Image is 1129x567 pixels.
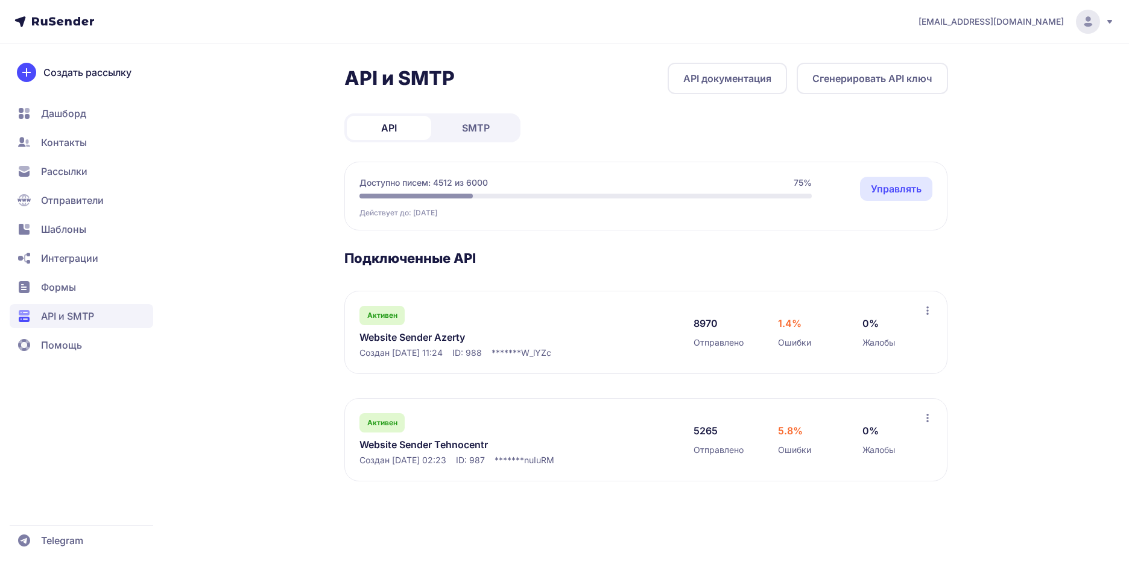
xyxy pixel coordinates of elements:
span: Доступно писем: 4512 из 6000 [359,177,488,189]
span: Формы [41,280,76,294]
span: Дашборд [41,106,86,121]
span: Интеграции [41,251,98,265]
button: Сгенерировать API ключ [797,63,948,94]
span: Создан [DATE] 02:23 [359,454,446,466]
span: Активен [367,311,397,320]
a: Управлять [860,177,932,201]
span: SMTP [462,121,490,135]
span: [EMAIL_ADDRESS][DOMAIN_NAME] [919,16,1064,28]
span: ID: 987 [456,454,485,466]
span: 75% [794,177,812,189]
span: Контакты [41,135,87,150]
span: Жалобы [862,337,895,349]
span: Отправители [41,193,104,207]
span: Ошибки [778,337,811,349]
h2: API и SMTP [344,66,455,90]
span: ID: 988 [452,347,482,359]
span: Действует до: [DATE] [359,208,437,218]
span: 0% [862,316,879,331]
span: Рассылки [41,164,87,179]
span: nuIuRM [524,454,554,466]
a: SMTP [434,116,518,140]
span: 5265 [694,423,718,438]
span: Помощь [41,338,82,352]
span: Отправлено [694,337,744,349]
span: W_lYZc [521,347,551,359]
a: Telegram [10,528,153,553]
a: Website Sender Tehnocentr [359,437,607,452]
span: Telegram [41,533,83,548]
a: Website Sender Azerty [359,330,607,344]
span: Создан [DATE] 11:24 [359,347,443,359]
a: API [347,116,431,140]
span: Шаблоны [41,222,86,236]
span: 0% [862,423,879,438]
span: Создать рассылку [43,65,131,80]
span: API и SMTP [41,309,94,323]
span: Отправлено [694,444,744,456]
span: API [381,121,397,135]
a: API документация [668,63,787,94]
span: 8970 [694,316,718,331]
h3: Подключенные API [344,250,948,267]
span: 5.8% [778,423,803,438]
span: Активен [367,418,397,428]
span: Ошибки [778,444,811,456]
span: Жалобы [862,444,895,456]
span: 1.4% [778,316,802,331]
